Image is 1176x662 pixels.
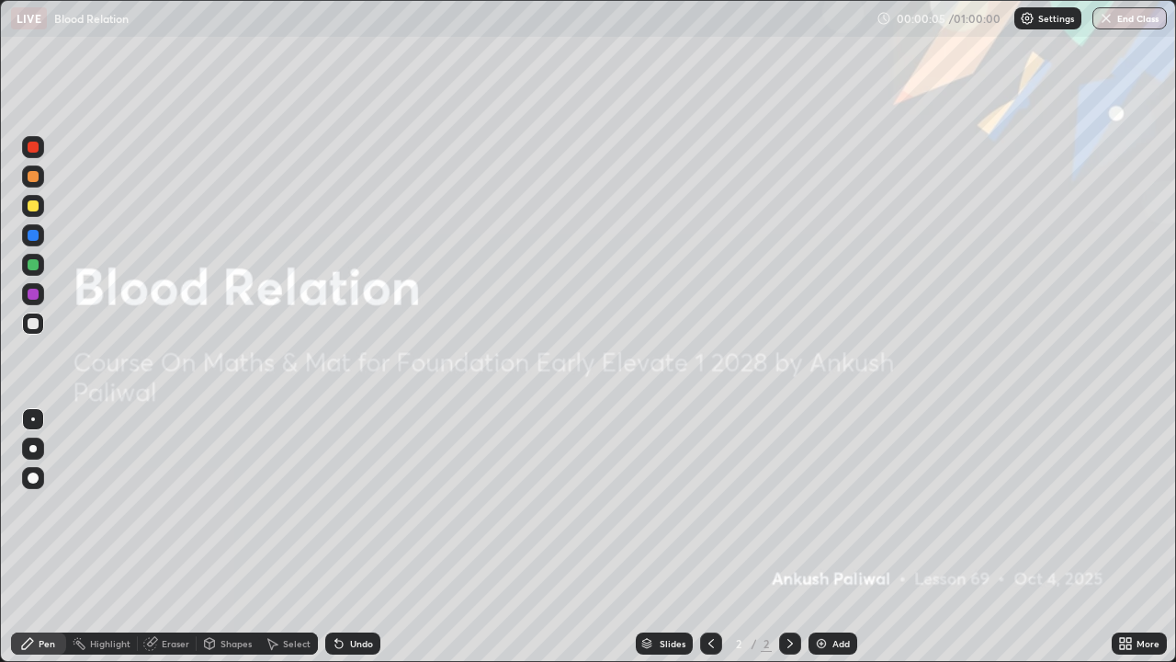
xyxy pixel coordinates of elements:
div: Eraser [162,639,189,648]
img: end-class-cross [1099,11,1114,26]
div: / [752,638,757,649]
div: Slides [660,639,685,648]
div: Undo [350,639,373,648]
p: LIVE [17,11,41,26]
div: Add [832,639,850,648]
div: Shapes [220,639,252,648]
div: 2 [761,635,772,652]
div: Select [283,639,311,648]
div: Highlight [90,639,130,648]
img: add-slide-button [814,636,829,651]
div: More [1136,639,1159,648]
button: End Class [1092,7,1167,29]
p: Blood Relation [54,11,129,26]
div: 2 [729,638,748,649]
div: Pen [39,639,55,648]
img: class-settings-icons [1020,11,1035,26]
p: Settings [1038,14,1074,23]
